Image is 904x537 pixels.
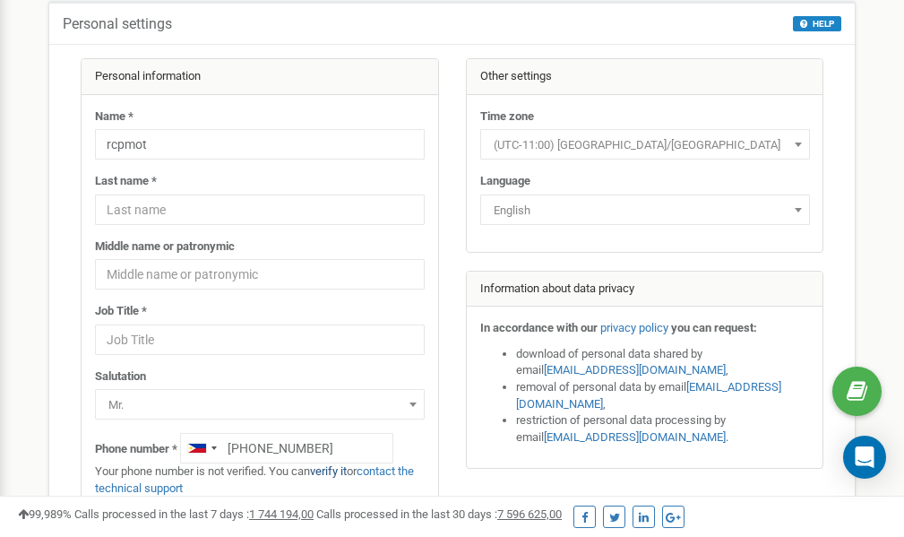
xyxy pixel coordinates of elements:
[95,303,147,320] label: Job Title *
[480,321,598,334] strong: In accordance with our
[82,59,438,95] div: Personal information
[480,129,810,160] span: (UTC-11:00) Pacific/Midway
[95,325,425,355] input: Job Title
[600,321,668,334] a: privacy policy
[181,434,222,463] div: Telephone country code
[480,108,534,126] label: Time zone
[63,16,172,32] h5: Personal settings
[95,259,425,290] input: Middle name or patronymic
[480,173,530,190] label: Language
[516,412,810,446] li: restriction of personal data processing by email .
[95,368,146,385] label: Salutation
[486,198,804,223] span: English
[74,507,314,521] span: Calls processed in the last 7 days :
[95,464,414,495] a: contact the technical support
[95,238,235,256] label: Middle name or patronymic
[95,195,425,225] input: Last name
[95,129,425,160] input: Name
[95,389,425,420] span: Mr.
[486,133,804,158] span: (UTC-11:00) Pacific/Midway
[544,430,726,444] a: [EMAIL_ADDRESS][DOMAIN_NAME]
[180,433,393,463] input: +1-800-555-55-55
[516,379,810,412] li: removal of personal data by email ,
[95,173,157,190] label: Last name *
[95,463,425,497] p: Your phone number is not verified. You can or
[544,363,726,377] a: [EMAIL_ADDRESS][DOMAIN_NAME]
[671,321,757,334] strong: you can request:
[310,464,347,478] a: verify it
[467,272,823,307] div: Information about data privacy
[497,507,562,521] u: 7 596 625,00
[516,346,810,379] li: download of personal data shared by email ,
[467,59,823,95] div: Other settings
[480,195,810,225] span: English
[18,507,72,521] span: 99,989%
[843,436,886,479] div: Open Intercom Messenger
[95,441,177,458] label: Phone number *
[793,16,841,31] button: HELP
[249,507,314,521] u: 1 744 194,00
[516,380,781,411] a: [EMAIL_ADDRESS][DOMAIN_NAME]
[95,108,133,126] label: Name *
[316,507,562,521] span: Calls processed in the last 30 days :
[101,393,418,418] span: Mr.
